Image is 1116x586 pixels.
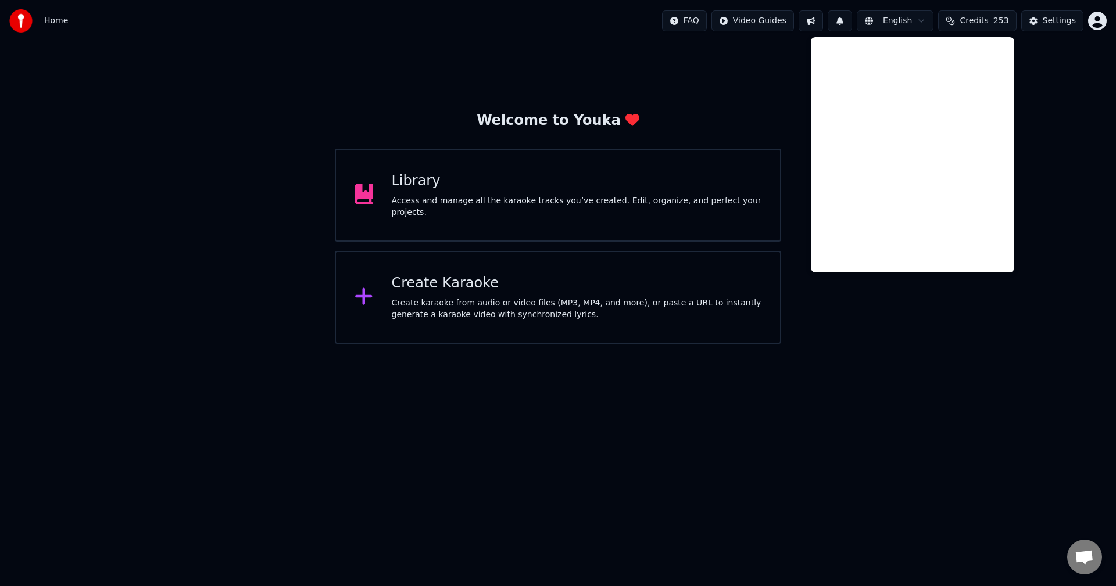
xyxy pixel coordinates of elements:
nav: breadcrumb [44,15,68,27]
div: Create karaoke from audio or video files (MP3, MP4, and more), or paste a URL to instantly genera... [392,297,762,321]
span: Home [44,15,68,27]
button: Settings [1021,10,1083,31]
button: Video Guides [711,10,794,31]
img: youka [9,9,33,33]
span: Credits [960,15,988,27]
div: Welcome to Youka [477,112,639,130]
button: Credits253 [938,10,1016,31]
span: 253 [993,15,1009,27]
div: Open chat [1067,540,1102,574]
div: Library [392,172,762,190]
div: Settings [1043,15,1076,27]
div: Access and manage all the karaoke tracks you’ve created. Edit, organize, and perfect your projects. [392,195,762,218]
button: FAQ [662,10,707,31]
div: Create Karaoke [392,274,762,293]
